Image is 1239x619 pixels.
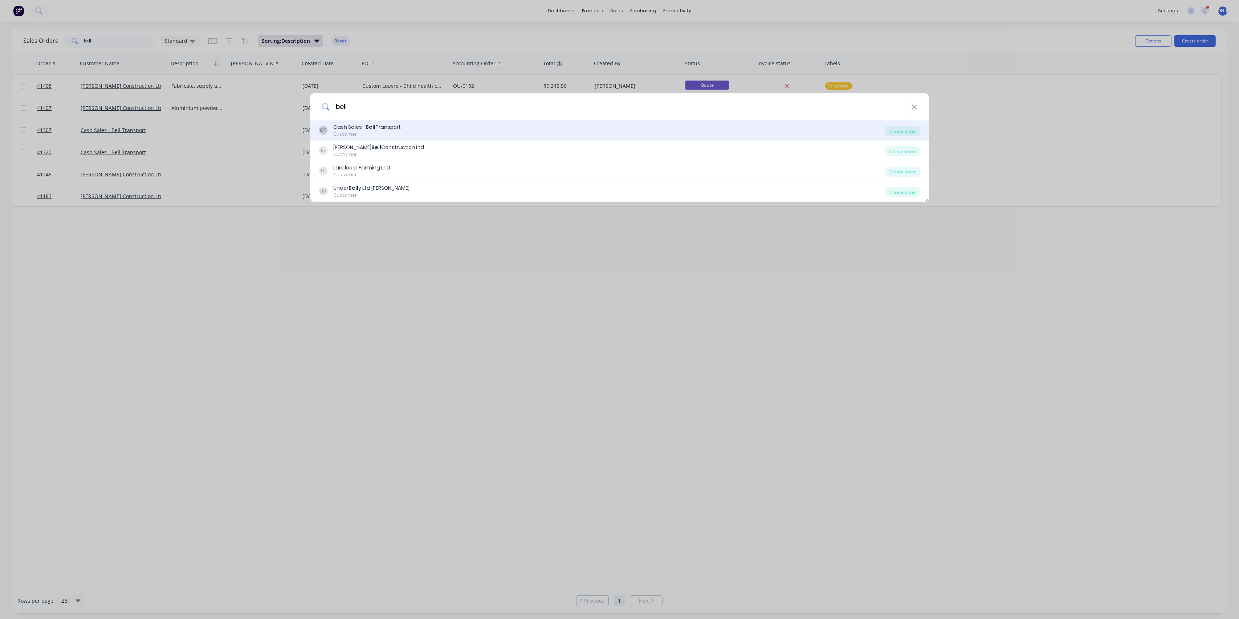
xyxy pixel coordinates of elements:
[333,172,390,178] div: Customer
[330,93,912,120] input: Enter a customer name to create a new order...
[319,187,327,196] div: UU
[333,151,424,158] div: Customer
[333,123,401,131] div: Cash Sales - Transport
[885,146,920,156] div: Create order
[371,144,381,151] b: Bell
[333,131,401,138] div: Customer
[885,187,920,197] div: Create order
[333,144,424,151] div: [PERSON_NAME] Construction Ltd
[319,167,327,175] div: LL
[366,123,375,131] b: Bell
[885,167,920,177] div: Create order
[333,192,409,198] div: Customer
[349,184,358,192] b: Bell
[333,164,390,172] div: Landcorp Farming LTD
[319,146,327,155] div: EL
[319,126,327,135] div: CT
[885,126,920,136] div: Create order
[333,184,409,192] div: Under y Ltd [PERSON_NAME]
